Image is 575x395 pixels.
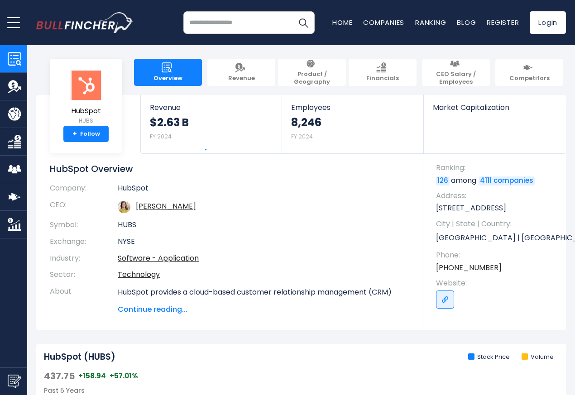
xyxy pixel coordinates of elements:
[479,176,535,186] a: 4111 companies
[118,253,199,263] a: Software - Application
[291,115,321,129] strong: 8,246
[282,95,423,153] a: Employees 8,246 FY 2024
[487,18,519,27] a: Register
[36,12,134,33] a: Go to homepage
[426,71,485,86] span: CEO Salary / Employees
[44,352,115,363] h2: HubSpot (HUBS)
[436,250,557,260] span: Phone:
[436,191,557,201] span: Address:
[366,75,399,82] span: Financials
[422,59,490,86] a: CEO Salary / Employees
[436,163,557,173] span: Ranking:
[332,18,352,27] a: Home
[291,133,313,140] small: FY 2024
[50,217,118,233] th: Symbol:
[136,201,196,211] a: ceo
[436,203,557,213] p: [STREET_ADDRESS]
[495,59,563,86] a: Competitors
[292,11,315,34] button: Search
[50,267,118,283] th: Sector:
[278,59,346,86] a: Product / Geography
[150,115,189,129] strong: $2.63 B
[415,18,446,27] a: Ranking
[50,197,118,217] th: CEO:
[44,386,85,395] span: Past 5 Years
[457,18,476,27] a: Blog
[36,12,134,33] img: bullfincher logo
[509,75,550,82] span: Competitors
[134,59,202,86] a: Overview
[63,126,109,142] a: +Follow
[349,59,417,86] a: Financials
[141,95,282,153] a: Revenue $2.63 B FY 2024
[522,353,554,361] li: Volume
[50,283,118,315] th: About
[50,233,118,250] th: Exchange:
[70,117,102,125] small: HUBS
[50,250,118,267] th: Industry:
[436,219,557,229] span: City | State | Country:
[50,163,410,175] h1: HubSpot Overview
[424,95,565,127] a: Market Capitalization
[118,184,410,197] td: HubSpot
[436,278,557,288] span: Website:
[118,304,410,315] span: Continue reading...
[436,176,450,186] a: 126
[207,59,275,86] a: Revenue
[291,103,414,112] span: Employees
[150,133,172,140] small: FY 2024
[78,371,106,381] span: +158.94
[436,263,502,273] a: [PHONE_NUMBER]
[70,107,102,115] span: HubSpot
[118,217,410,233] td: HUBS
[436,176,557,186] p: among
[468,353,510,361] li: Stock Price
[118,269,160,280] a: Technology
[363,18,404,27] a: Companies
[283,71,341,86] span: Product / Geography
[228,75,255,82] span: Revenue
[118,233,410,250] td: NYSE
[110,371,138,381] span: +57.01%
[433,103,556,112] span: Market Capitalization
[436,290,454,309] a: Go to link
[153,75,182,82] span: Overview
[150,103,273,112] span: Revenue
[72,130,77,138] strong: +
[70,70,102,126] a: HubSpot HUBS
[436,231,557,245] p: [GEOGRAPHIC_DATA] | [GEOGRAPHIC_DATA] | US
[118,200,130,213] img: yamini-rangan.jpg
[44,370,75,382] span: 437.75
[530,11,566,34] a: Login
[50,184,118,197] th: Company:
